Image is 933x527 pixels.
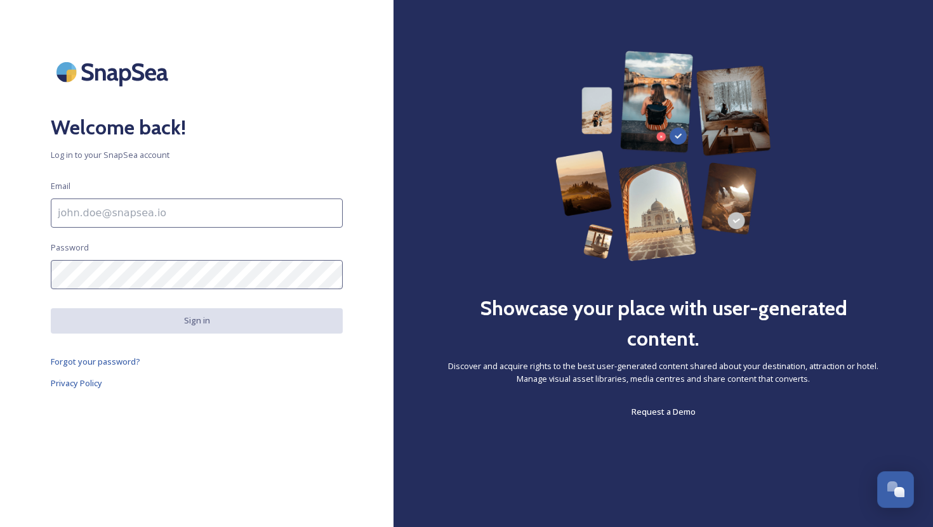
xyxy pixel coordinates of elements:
a: Privacy Policy [51,375,343,391]
img: SnapSea Logo [51,51,178,93]
input: john.doe@snapsea.io [51,198,343,228]
span: Log in to your SnapSea account [51,149,343,161]
h2: Welcome back! [51,112,343,143]
a: Forgot your password? [51,354,343,369]
img: 63b42ca75bacad526042e722_Group%20154-p-800.png [555,51,771,261]
button: Open Chat [877,471,914,508]
span: Request a Demo [632,406,696,417]
span: Privacy Policy [51,377,102,389]
a: Request a Demo [632,404,696,419]
span: Forgot your password? [51,356,140,367]
span: Password [51,242,89,254]
button: Sign in [51,308,343,333]
h2: Showcase your place with user-generated content. [444,293,882,354]
span: Email [51,180,70,192]
span: Discover and acquire rights to the best user-generated content shared about your destination, att... [444,360,882,384]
